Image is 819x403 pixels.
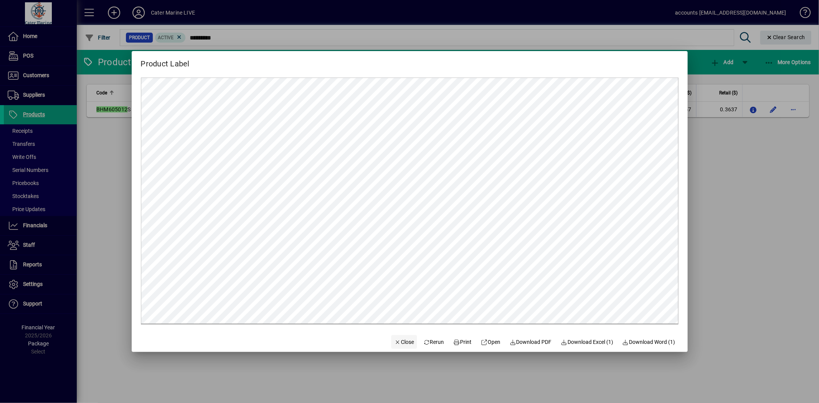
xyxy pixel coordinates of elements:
a: Open [478,335,504,349]
span: Download PDF [510,338,552,346]
button: Download Excel (1) [558,335,617,349]
button: Download Word (1) [619,335,678,349]
span: Download Excel (1) [561,338,614,346]
button: Close [391,335,417,349]
h2: Product Label [132,51,199,70]
a: Download PDF [506,335,555,349]
button: Print [450,335,475,349]
span: Print [453,338,472,346]
span: Rerun [423,338,444,346]
span: Open [481,338,501,346]
span: Download Word (1) [622,338,675,346]
span: Close [394,338,414,346]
